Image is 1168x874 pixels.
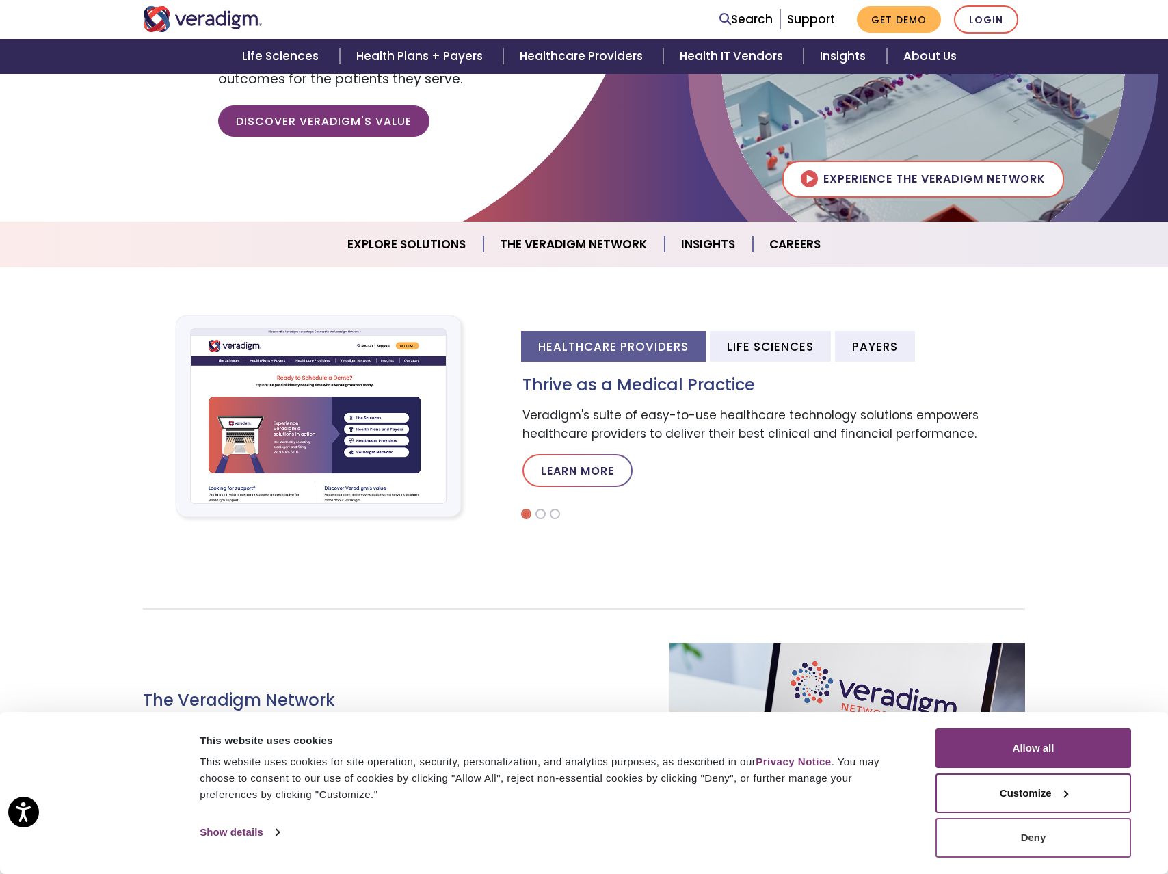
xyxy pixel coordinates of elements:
[787,11,835,27] a: Support
[143,691,649,711] h3: The Veradigm Network
[200,732,905,749] div: This website uses cookies
[954,5,1018,34] a: Login
[935,773,1131,813] button: Customize
[935,818,1131,858] button: Deny
[218,31,570,88] span: Empowering our clients with trusted data, insights, and solutions to help reduce costs and improv...
[710,331,831,362] li: Life Sciences
[804,39,886,74] a: Insights
[835,331,915,362] li: Payers
[719,10,773,29] a: Search
[200,754,905,803] div: This website uses cookies for site operation, security, personalization, and analytics purposes, ...
[522,406,1025,443] p: Veradigm's suite of easy-to-use healthcare technology solutions empowers healthcare providers to ...
[857,6,941,33] a: Get Demo
[663,39,804,74] a: Health IT Vendors
[143,6,263,32] img: Veradigm logo
[522,375,1025,395] h3: Thrive as a Medical Practice
[753,227,837,262] a: Careers
[503,39,663,74] a: Healthcare Providers
[935,728,1131,768] button: Allow all
[340,39,503,74] a: Health Plans + Payers
[483,227,665,262] a: The Veradigm Network
[331,227,483,262] a: Explore Solutions
[226,39,339,74] a: Life Sciences
[887,39,973,74] a: About Us
[218,105,429,137] a: Discover Veradigm's Value
[522,454,633,487] a: Learn More
[756,756,831,767] a: Privacy Notice
[521,331,706,362] li: Healthcare Providers
[200,822,279,843] a: Show details
[665,227,753,262] a: Insights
